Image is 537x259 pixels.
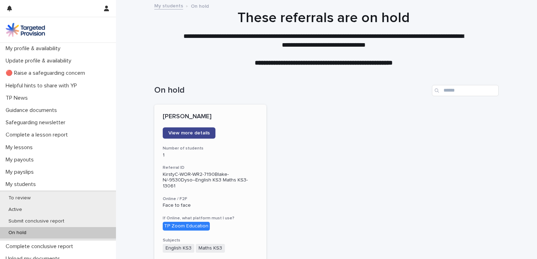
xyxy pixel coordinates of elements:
[3,119,71,126] p: Safeguarding newsletter
[163,215,258,221] h3: If Online, what platform must I use?
[3,207,28,213] p: Active
[163,244,194,253] span: English KS3
[196,244,225,253] span: Maths KS3
[3,181,41,188] p: My students
[163,165,258,171] h3: Referral ID
[163,127,215,139] a: View more details
[163,172,258,189] p: KirstyC-WOR-WR2-7190Blake-N/-9530Dyso--English KS3 Maths KS3-13061
[191,2,209,9] p: On hold
[163,152,258,158] p: 1
[3,218,70,224] p: Submit conclusive report
[163,146,258,151] h3: Number of students
[163,238,258,243] h3: Subjects
[151,9,496,26] h1: These referrals are on hold
[3,95,33,101] p: TP News
[168,131,210,135] span: View more details
[3,45,66,52] p: My profile & availability
[432,85,499,96] input: Search
[3,144,38,151] p: My lessons
[3,195,36,201] p: To review
[3,230,32,236] p: On hold
[154,1,183,9] a: My students
[163,222,210,231] div: TP Zoom Education
[163,202,258,208] p: Face to face
[3,132,73,138] p: Complete a lesson report
[3,169,39,175] p: My payslips
[3,157,39,163] p: My payouts
[163,113,258,121] p: [PERSON_NAME]
[3,70,91,77] p: 🔴 Raise a safeguarding concern
[154,85,429,95] h1: On hold
[163,196,258,202] h3: Online / F2F
[3,243,79,250] p: Complete conclusive report
[3,82,83,89] p: Helpful hints to share with YP
[6,23,45,37] img: M5nRWzHhSzIhMunXDL62
[3,58,77,64] p: Update profile & availability
[3,107,63,114] p: Guidance documents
